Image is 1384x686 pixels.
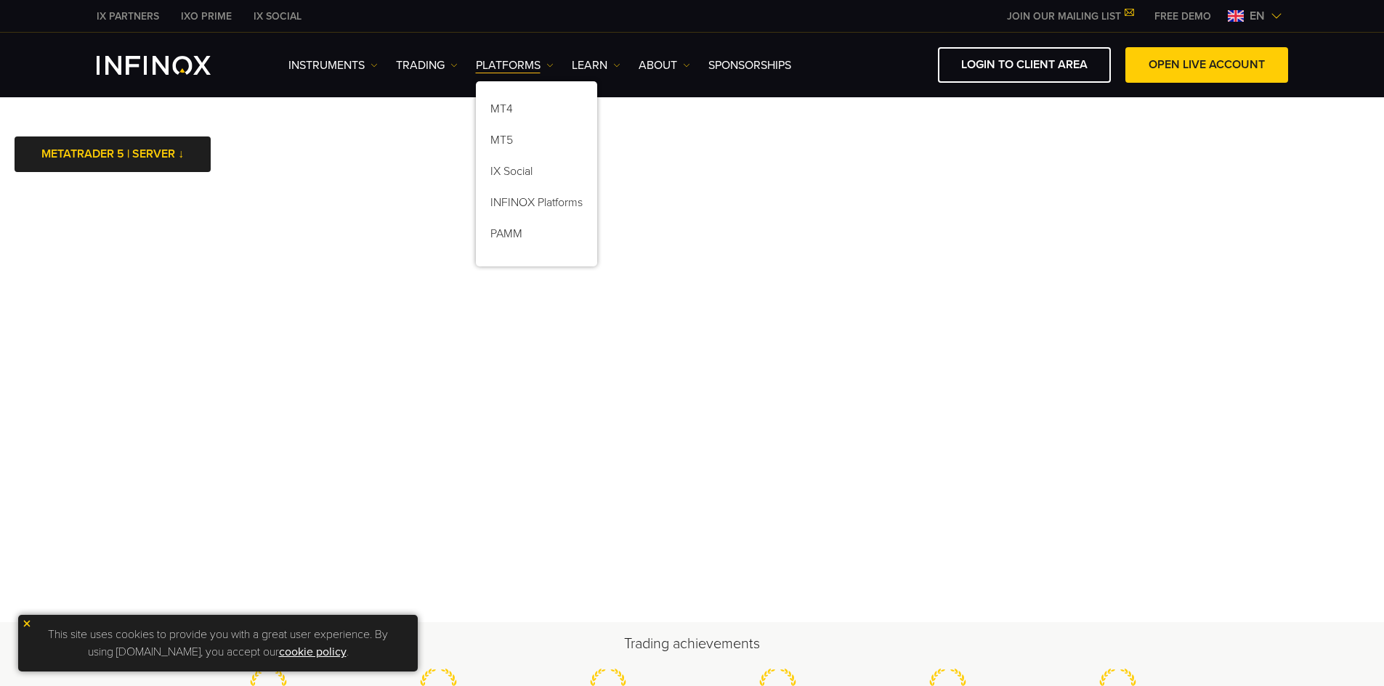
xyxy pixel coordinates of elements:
[639,57,690,74] a: ABOUT
[996,10,1144,23] a: JOIN OUR MAILING LIST
[184,634,1201,654] h2: Trading achievements
[1125,47,1288,83] a: OPEN LIVE ACCOUNT
[86,9,170,24] a: INFINOX
[279,645,347,659] a: cookie policy
[708,57,791,74] a: SPONSORSHIPS
[22,618,32,629] img: yellow close icon
[938,47,1111,83] a: LOGIN TO CLIENT AREA
[1244,7,1271,25] span: en
[1144,9,1222,24] a: INFINOX MENU
[572,57,620,74] a: Learn
[15,136,211,172] a: METATRADER 5 | SERVER ↓
[25,622,410,664] p: This site uses cookies to provide you with a great user experience. By using [DOMAIN_NAME], you a...
[170,9,243,24] a: INFINOX
[476,158,597,189] a: IX Social
[476,96,597,127] a: MT4
[476,189,597,221] a: INFINOX Platforms
[97,56,245,75] a: INFINOX Logo
[288,57,378,74] a: Instruments
[396,57,458,74] a: TRADING
[476,127,597,158] a: MT5
[243,9,312,24] a: INFINOX
[476,57,554,74] a: PLATFORMS
[476,221,597,252] a: PAMM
